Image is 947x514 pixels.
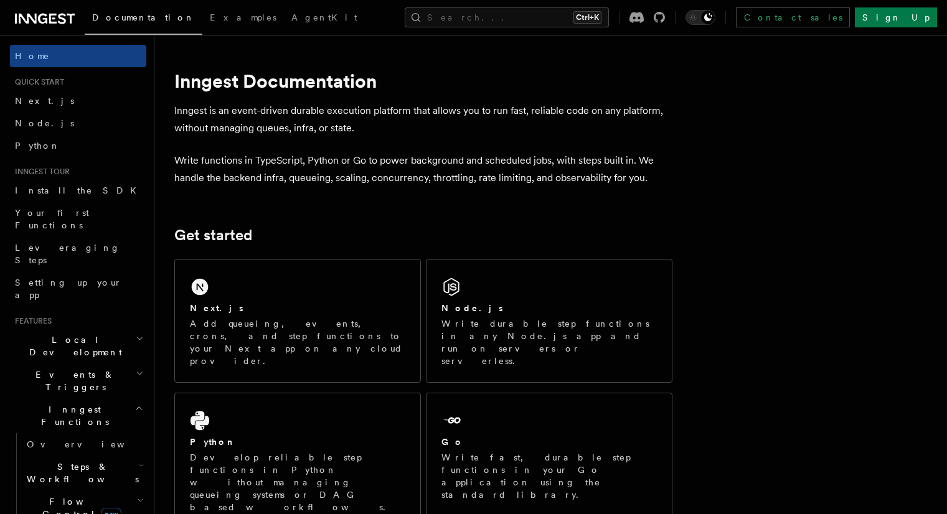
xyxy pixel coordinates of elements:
button: Inngest Functions [10,398,146,433]
p: Inngest is an event-driven durable execution platform that allows you to run fast, reliable code ... [174,102,672,137]
a: Contact sales [736,7,850,27]
a: Home [10,45,146,67]
p: Write functions in TypeScript, Python or Go to power background and scheduled jobs, with steps bu... [174,152,672,187]
h2: Node.js [441,302,503,314]
span: Documentation [92,12,195,22]
a: Node.js [10,112,146,134]
button: Local Development [10,329,146,363]
a: Overview [22,433,146,456]
a: Python [10,134,146,157]
span: Home [15,50,50,62]
button: Events & Triggers [10,363,146,398]
h2: Next.js [190,302,243,314]
span: Steps & Workflows [22,460,139,485]
a: Leveraging Steps [10,236,146,271]
span: Setting up your app [15,278,122,300]
h2: Go [441,436,464,448]
a: Documentation [85,4,202,35]
a: Install the SDK [10,179,146,202]
span: AgentKit [291,12,357,22]
kbd: Ctrl+K [573,11,601,24]
button: Search...Ctrl+K [405,7,609,27]
a: Next.jsAdd queueing, events, crons, and step functions to your Next app on any cloud provider. [174,259,421,383]
a: Next.js [10,90,146,112]
span: Examples [210,12,276,22]
span: Local Development [10,334,136,358]
p: Develop reliable step functions in Python without managing queueing systems or DAG based workflows. [190,451,405,513]
p: Add queueing, events, crons, and step functions to your Next app on any cloud provider. [190,317,405,367]
span: Inngest tour [10,167,70,177]
p: Write durable step functions in any Node.js app and run on servers or serverless. [441,317,657,367]
span: Python [15,141,60,151]
span: Your first Functions [15,208,89,230]
span: Quick start [10,77,64,87]
span: Leveraging Steps [15,243,120,265]
p: Write fast, durable step functions in your Go application using the standard library. [441,451,657,501]
span: Features [10,316,52,326]
a: Get started [174,227,252,244]
span: Node.js [15,118,74,128]
a: Your first Functions [10,202,146,236]
button: Steps & Workflows [22,456,146,490]
span: Overview [27,439,155,449]
h1: Inngest Documentation [174,70,672,92]
a: AgentKit [284,4,365,34]
span: Events & Triggers [10,368,136,393]
h2: Python [190,436,236,448]
span: Inngest Functions [10,403,134,428]
a: Sign Up [855,7,937,27]
a: Node.jsWrite durable step functions in any Node.js app and run on servers or serverless. [426,259,672,383]
span: Install the SDK [15,185,144,195]
button: Toggle dark mode [686,10,715,25]
span: Next.js [15,96,74,106]
a: Setting up your app [10,271,146,306]
a: Examples [202,4,284,34]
